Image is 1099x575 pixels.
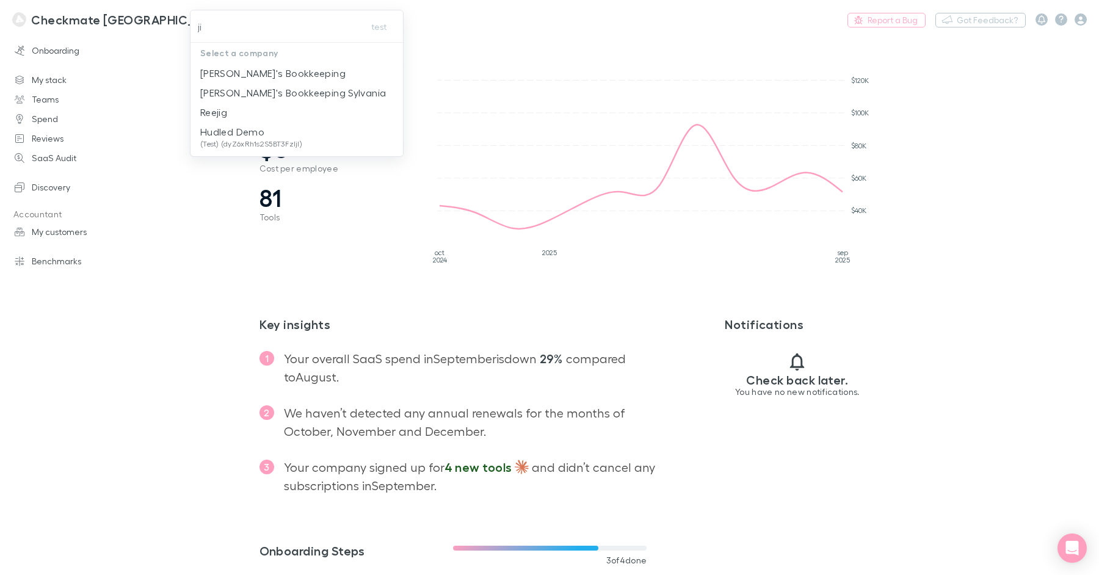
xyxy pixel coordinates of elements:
[200,85,386,100] p: [PERSON_NAME]'s Bookkeeping Sylvania
[371,20,386,34] span: test
[359,20,398,34] button: test
[1057,533,1087,563] div: Open Intercom Messenger
[200,66,346,81] p: [PERSON_NAME]'s Bookkeeping
[200,139,302,149] span: (Test) (dyZ6xRh1s2S5BT3FzljI)
[190,43,403,63] p: Select a company
[200,105,227,120] p: Reejig
[200,125,302,139] p: Hudled Demo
